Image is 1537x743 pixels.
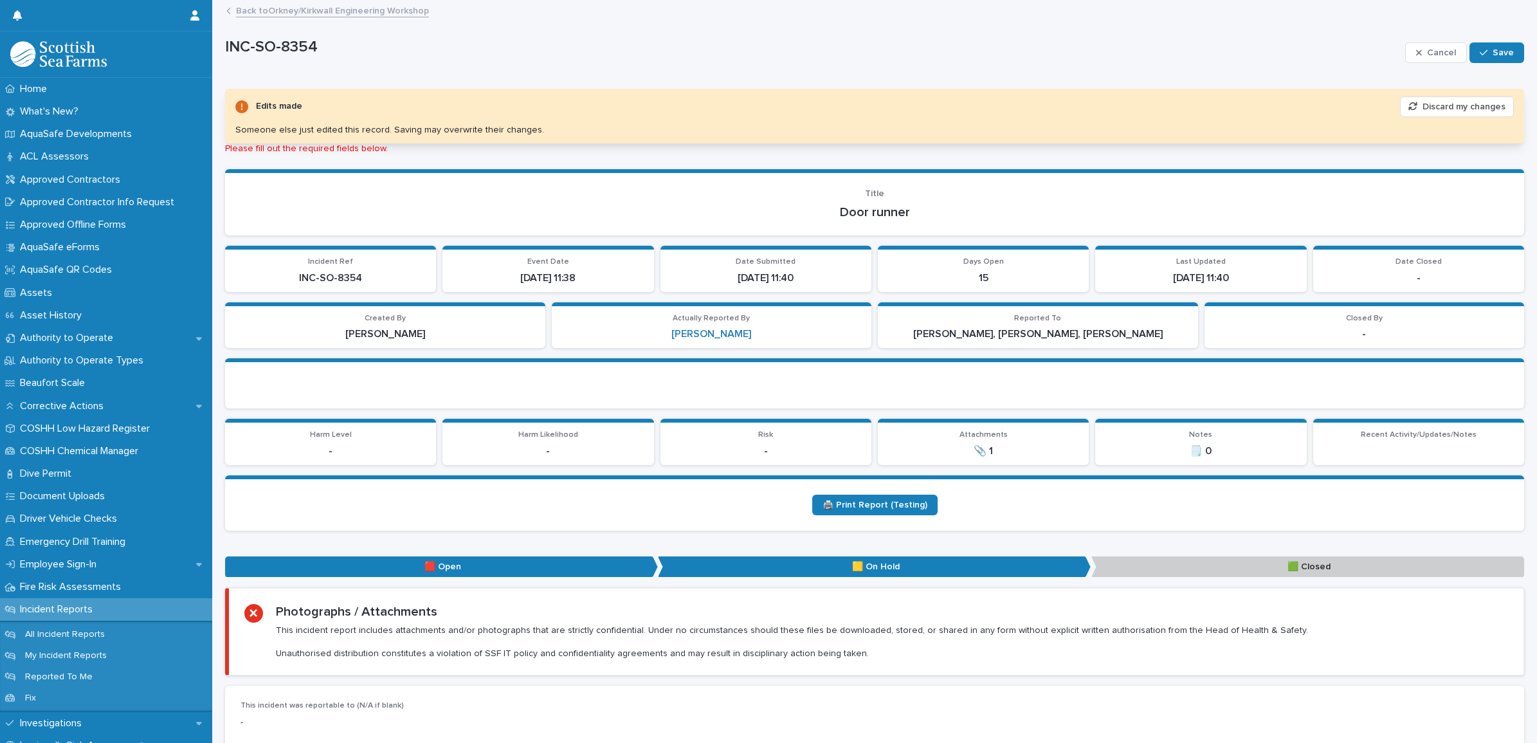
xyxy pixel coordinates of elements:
[1189,431,1212,439] span: Notes
[450,445,646,457] p: -
[1346,315,1383,322] span: Closed By
[236,3,429,17] a: Back toOrkney/Kirkwall Engineering Workshop
[812,495,938,515] a: 🖨️ Print Report (Testing)
[1361,431,1477,439] span: Recent Activity/Updates/Notes
[959,431,1008,439] span: Attachments
[1212,328,1517,340] p: -
[15,264,122,276] p: AquaSafe QR Codes
[668,272,864,284] p: [DATE] 11:40
[15,105,89,118] p: What's New?
[225,38,1400,57] p: INC-SO-8354
[276,625,1308,660] p: This incident report includes attachments and/or photographs that are strictly confidential. Unde...
[1103,272,1298,284] p: [DATE] 11:40
[886,445,1081,457] p: 📎 1
[15,241,110,253] p: AquaSafe eForms
[15,354,154,367] p: Authority to Operate Types
[15,629,115,640] p: All Incident Reports
[673,315,750,322] span: Actually Reported By
[1493,48,1514,57] span: Save
[15,219,136,231] p: Approved Offline Forms
[365,315,406,322] span: Created By
[15,558,107,571] p: Employee Sign-In
[15,128,142,140] p: AquaSafe Developments
[233,445,428,457] p: -
[276,604,437,619] h2: Photographs / Attachments
[10,41,107,67] img: bPIBxiqnSb2ggTQWdOVV
[1103,445,1298,457] p: 🗒️ 0
[1014,315,1061,322] span: Reported To
[518,431,578,439] span: Harm Likelihood
[310,431,352,439] span: Harm Level
[225,556,658,578] p: 🟥 Open
[886,272,1081,284] p: 15
[1469,42,1524,63] button: Save
[823,500,927,509] span: 🖨️ Print Report (Testing)
[1176,258,1226,266] span: Last Updated
[15,717,92,729] p: Investigations
[658,556,1091,578] p: 🟨 On Hold
[15,332,123,344] p: Authority to Operate
[256,98,302,115] div: Edits made
[241,205,1509,220] p: Door runner
[15,490,115,502] p: Document Uploads
[241,702,404,710] span: This incident was reportable to (N/A if blank)
[1427,48,1456,57] span: Cancel
[235,125,544,136] div: Someone else just edited this record. Saving may overwrite their changes.
[527,258,569,266] span: Event Date
[15,650,117,661] p: My Incident Reports
[15,468,82,480] p: Dive Permit
[233,272,428,284] p: INC-SO-8354
[736,258,796,266] span: Date Submitted
[15,196,185,208] p: Approved Contractor Info Request
[15,603,103,616] p: Incident Reports
[668,445,864,457] p: -
[450,272,646,284] p: [DATE] 11:38
[15,151,99,163] p: ACL Assessors
[233,328,538,340] p: [PERSON_NAME]
[1321,272,1516,284] p: -
[308,258,353,266] span: Incident Ref
[15,83,57,95] p: Home
[15,445,149,457] p: COSHH Chemical Manager
[15,581,131,593] p: Fire Risk Assessments
[15,672,103,683] p: Reported To Me
[1091,556,1524,578] p: 🟩 Closed
[865,189,884,198] span: Title
[225,143,1524,154] p: Please fill out the required fields below.
[758,431,773,439] span: Risk
[15,287,62,299] p: Assets
[1405,42,1467,63] button: Cancel
[15,693,46,704] p: Fix
[671,328,751,340] a: [PERSON_NAME]
[15,309,92,322] p: Asset History
[15,377,95,389] p: Beaufort Scale
[15,513,127,525] p: Driver Vehicle Checks
[15,536,136,548] p: Emergency Drill Training
[886,328,1190,340] p: [PERSON_NAME], [PERSON_NAME], [PERSON_NAME]
[1396,258,1442,266] span: Date Closed
[15,174,131,186] p: Approved Contractors
[1400,96,1514,117] button: Discard my changes
[963,258,1004,266] span: Days Open
[241,716,653,729] p: -
[15,423,160,435] p: COSHH Low Hazard Register
[15,400,114,412] p: Corrective Actions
